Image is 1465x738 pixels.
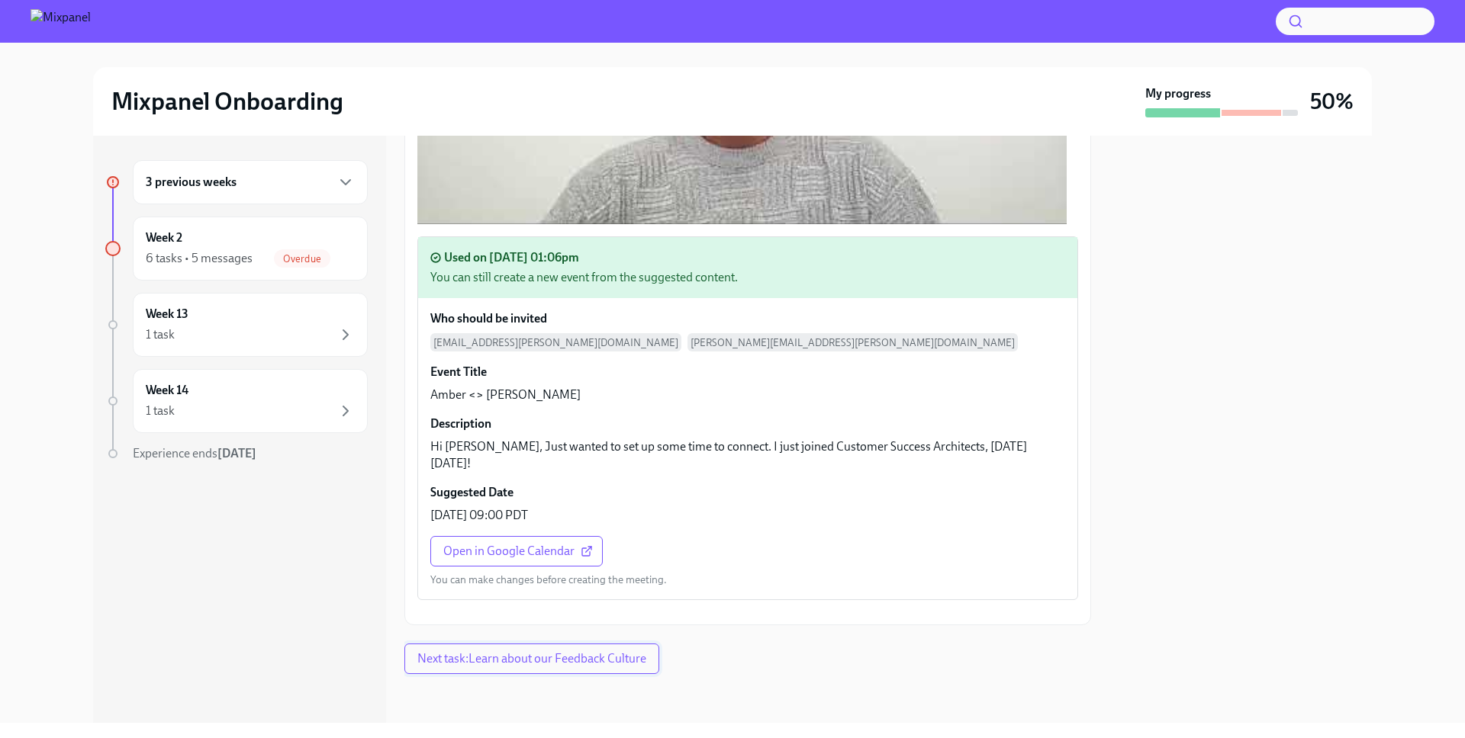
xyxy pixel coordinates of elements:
img: Mixpanel [31,9,91,34]
span: [EMAIL_ADDRESS][PERSON_NAME][DOMAIN_NAME] [430,333,681,351]
button: Next task:Learn about our Feedback Culture [404,643,659,674]
p: [DATE] 09:00 PDT [430,507,528,524]
a: Week 141 task [105,369,368,433]
p: You can make changes before creating the meeting. [430,573,667,587]
span: Next task : Learn about our Feedback Culture [417,651,646,666]
div: 1 task [146,326,175,343]
span: [PERSON_NAME][EMAIL_ADDRESS][PERSON_NAME][DOMAIN_NAME] [687,333,1018,351]
span: Experience ends [133,446,256,460]
p: Amber <> [PERSON_NAME] [430,387,581,403]
p: Hi [PERSON_NAME], Just wanted to set up some time to connect. I just joined Customer Success Arch... [430,438,1065,472]
div: 6 tasks • 5 messages [146,250,253,267]
div: 1 task [146,403,175,419]
h6: Description [430,416,491,432]
h6: Event Title [430,364,487,380]
span: Open in Google Calendar [443,544,590,559]
h2: Mixpanel Onboarding [111,86,343,117]
span: Overdue [274,253,330,265]
a: Week 26 tasks • 5 messagesOverdue [105,217,368,281]
div: You can still create a new event from the suggested content. [430,269,1065,286]
div: 3 previous weeks [133,160,368,204]
h6: Suggested Date [430,484,514,501]
div: Used on [DATE] 01:06pm [444,249,579,266]
h3: 50% [1310,88,1354,115]
h6: Week 14 [146,382,188,399]
strong: [DATE] [217,446,256,460]
h6: Week 2 [146,229,182,246]
strong: My progress [1145,85,1211,102]
h6: Who should be invited [430,310,547,327]
h6: 3 previous weeks [146,174,237,191]
a: Week 131 task [105,293,368,357]
h6: Week 13 [146,306,188,322]
a: Open in Google Calendar [430,536,603,566]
